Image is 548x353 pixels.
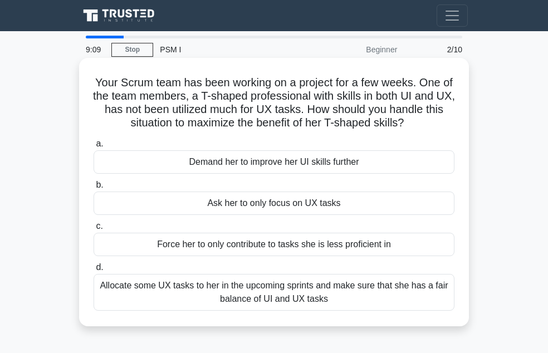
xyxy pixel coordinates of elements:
span: a. [96,139,103,148]
h5: Your Scrum team has been working on a project for a few weeks. One of the team members, a T-shape... [92,76,456,130]
span: c. [96,221,102,231]
div: 2/10 [404,38,469,61]
span: b. [96,180,103,189]
div: PSM I [153,38,306,61]
div: Force her to only contribute to tasks she is less proficient in [94,233,454,256]
a: Stop [111,43,153,57]
span: d. [96,262,103,272]
div: Demand her to improve her UI skills further [94,150,454,174]
button: Toggle navigation [437,4,468,27]
div: Allocate some UX tasks to her in the upcoming sprints and make sure that she has a fair balance o... [94,274,454,311]
div: Ask her to only focus on UX tasks [94,192,454,215]
div: 9:09 [79,38,111,61]
div: Beginner [306,38,404,61]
